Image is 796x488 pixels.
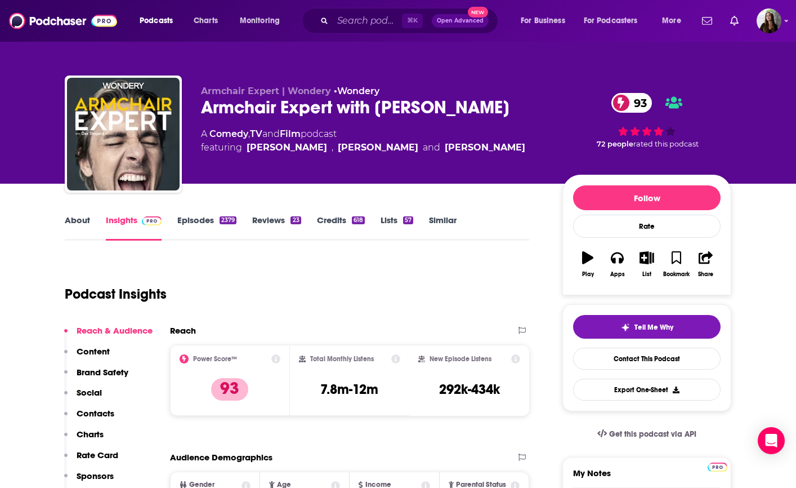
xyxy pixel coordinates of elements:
div: Play [582,271,594,278]
button: tell me why sparkleTell Me Why [573,315,721,339]
h2: Reach [170,325,196,336]
a: Show notifications dropdown [726,11,743,30]
a: About [65,215,90,241]
button: Follow [573,185,721,210]
button: Social [64,387,102,408]
span: Podcasts [140,13,173,29]
button: Brand Safety [64,367,128,388]
a: 93 [611,93,652,113]
div: Bookmark [663,271,690,278]
p: Brand Safety [77,367,128,378]
button: Rate Card [64,450,118,471]
a: Film [280,128,301,139]
h2: Audience Demographics [170,452,272,463]
span: and [423,141,440,154]
a: Wondery [337,86,379,96]
span: , [248,128,250,139]
div: Rate [573,215,721,238]
img: tell me why sparkle [621,323,630,332]
p: Content [77,346,110,357]
button: open menu [132,12,187,30]
a: Monica Padman [338,141,418,154]
button: Bookmark [661,244,691,285]
span: Monitoring [240,13,280,29]
span: Logged in as bnmartinn [757,8,781,33]
span: 93 [623,93,652,113]
a: Comedy [209,128,248,139]
p: 93 [211,378,248,401]
h3: 7.8m-12m [320,381,378,398]
span: 72 people [597,140,633,148]
span: New [468,7,488,17]
a: Charts [186,12,225,30]
div: Apps [610,271,625,278]
div: 23 [290,216,301,224]
span: Armchair Expert | Wondery [201,86,331,96]
button: Share [691,244,721,285]
p: Social [77,387,102,398]
img: Podchaser Pro [142,216,162,225]
div: 57 [403,216,413,224]
span: • [334,86,379,96]
a: TV [250,128,262,139]
div: Search podcasts, credits, & more... [312,8,509,34]
h2: New Episode Listens [430,355,491,363]
img: User Profile [757,8,781,33]
div: List [642,271,651,278]
img: Podchaser - Follow, Share and Rate Podcasts [9,10,117,32]
button: Show profile menu [757,8,781,33]
span: and [262,128,280,139]
a: Reviews23 [252,215,301,241]
button: open menu [232,12,294,30]
span: ⌘ K [402,14,423,28]
div: Open Intercom Messenger [758,427,785,454]
span: featuring [201,141,525,154]
div: A podcast [201,127,525,154]
button: Apps [602,244,632,285]
img: Armchair Expert with Dax Shepard [67,78,180,190]
a: Similar [429,215,457,241]
a: Contact This Podcast [573,348,721,370]
div: Share [698,271,713,278]
a: Dax Shepard [247,141,327,154]
span: For Business [521,13,565,29]
span: For Podcasters [584,13,638,29]
button: Charts [64,429,104,450]
span: Open Advanced [437,18,484,24]
a: Credits618 [317,215,365,241]
h2: Total Monthly Listens [310,355,374,363]
div: 618 [352,216,365,224]
button: Export One-Sheet [573,379,721,401]
p: Rate Card [77,450,118,460]
a: Get this podcast via API [588,420,705,448]
h1: Podcast Insights [65,286,167,303]
span: Tell Me Why [634,323,673,332]
span: More [662,13,681,29]
button: Play [573,244,602,285]
div: 93 72 peoplerated this podcast [562,86,731,156]
input: Search podcasts, credits, & more... [333,12,402,30]
h3: 292k-434k [439,381,500,398]
button: Open AdvancedNew [432,14,489,28]
a: Pro website [708,461,727,472]
button: open menu [513,12,579,30]
div: [PERSON_NAME] [445,141,525,154]
span: Charts [194,13,218,29]
button: Content [64,346,110,367]
span: , [332,141,333,154]
img: Podchaser Pro [708,463,727,472]
button: List [632,244,661,285]
a: Lists57 [381,215,413,241]
label: My Notes [573,468,721,487]
span: rated this podcast [633,140,699,148]
button: Reach & Audience [64,325,153,346]
span: Get this podcast via API [609,429,696,439]
p: Reach & Audience [77,325,153,336]
a: Episodes2379 [177,215,236,241]
a: InsightsPodchaser Pro [106,215,162,241]
p: Sponsors [77,471,114,481]
button: Contacts [64,408,114,429]
a: Show notifications dropdown [697,11,717,30]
